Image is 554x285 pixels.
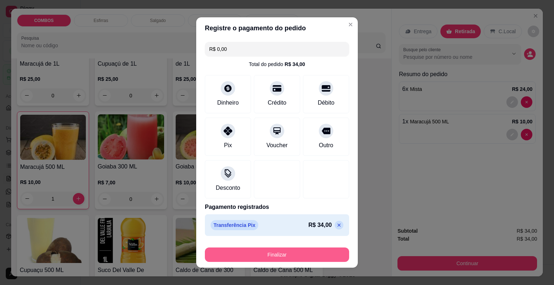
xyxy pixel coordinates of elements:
p: Pagamento registrados [205,203,349,211]
p: Transferência Pix [211,220,258,230]
header: Registre o pagamento do pedido [196,17,358,39]
div: Outro [319,141,333,150]
div: Voucher [267,141,288,150]
div: R$ 34,00 [285,61,305,68]
div: Total do pedido [249,61,305,68]
p: R$ 34,00 [308,221,332,229]
div: Dinheiro [217,98,239,107]
button: Finalizar [205,247,349,262]
button: Close [345,19,356,30]
input: Ex.: hambúrguer de cordeiro [209,42,345,56]
div: Pix [224,141,232,150]
div: Débito [318,98,334,107]
div: Desconto [216,184,240,192]
div: Crédito [268,98,286,107]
